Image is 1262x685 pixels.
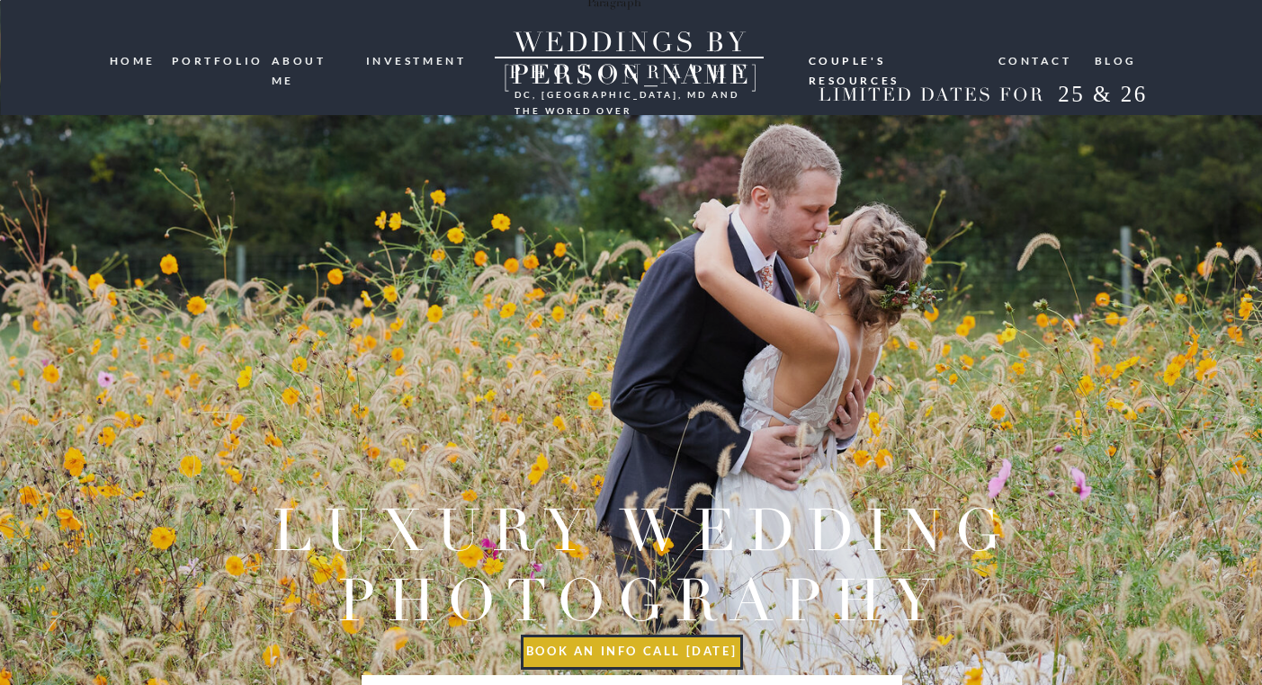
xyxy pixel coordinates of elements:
[1044,81,1162,113] h2: 25 & 26
[467,27,796,58] a: WEDDINGS BY [PERSON_NAME]
[110,51,159,69] a: HOME
[272,51,354,68] a: ABOUT ME
[812,85,1052,107] h2: LIMITED DATES FOR
[1095,51,1138,68] a: blog
[172,51,258,68] a: portfolio
[253,496,1033,631] h2: Luxury wedding photography
[366,51,469,68] a: investment
[515,86,745,101] h3: DC, [GEOGRAPHIC_DATA], md and the world over
[998,51,1074,68] a: Contact
[523,645,741,663] a: book an info call [DATE]
[809,51,981,66] a: Couple's resources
